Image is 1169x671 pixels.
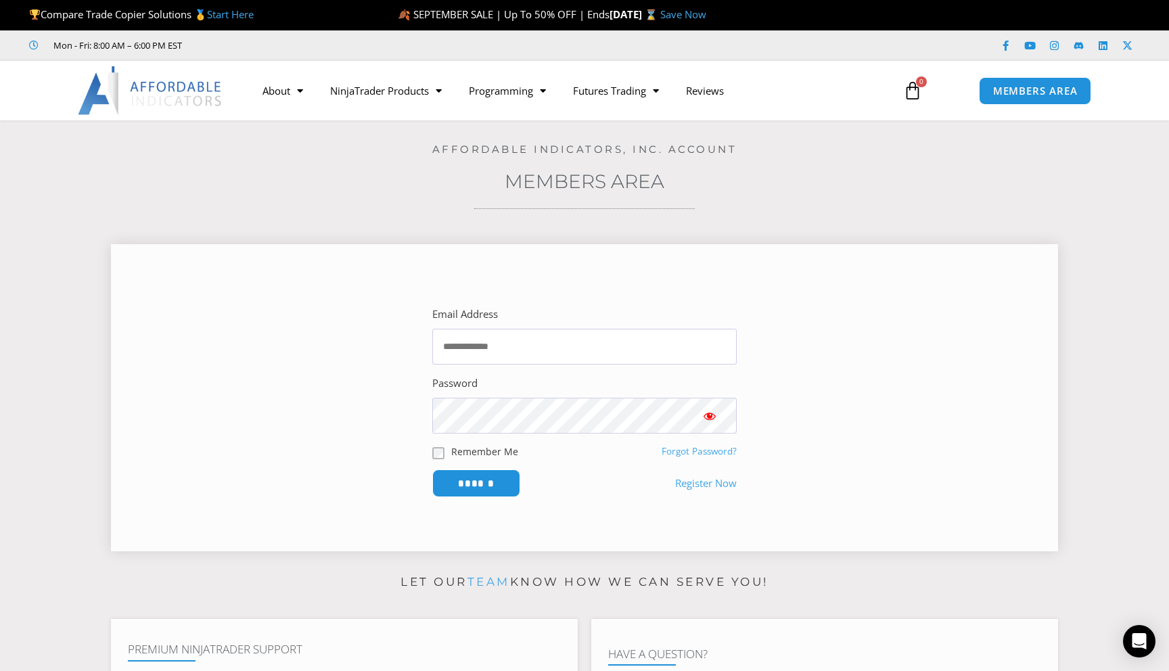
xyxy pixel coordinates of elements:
div: Open Intercom Messenger [1123,625,1155,657]
img: LogoAI | Affordable Indicators – NinjaTrader [78,66,223,115]
span: Mon - Fri: 8:00 AM – 6:00 PM EST [50,37,182,53]
span: 0 [916,76,927,87]
a: NinjaTrader Products [317,75,455,106]
h4: Have A Question? [608,647,1041,661]
label: Email Address [432,305,498,324]
span: Compare Trade Copier Solutions 🥇 [29,7,254,21]
a: Start Here [207,7,254,21]
button: Show password [683,398,737,434]
strong: [DATE] ⌛ [610,7,660,21]
a: Register Now [675,474,737,493]
a: Reviews [672,75,737,106]
span: 🍂 SEPTEMBER SALE | Up To 50% OFF | Ends [398,7,610,21]
label: Password [432,374,478,393]
a: Programming [455,75,559,106]
p: Let our know how we can serve you! [111,572,1058,593]
a: MEMBERS AREA [979,77,1092,105]
img: 🏆 [30,9,40,20]
a: team [467,575,510,588]
h4: Premium NinjaTrader Support [128,643,561,656]
a: Affordable Indicators, Inc. Account [432,143,737,156]
a: Save Now [660,7,706,21]
a: About [249,75,317,106]
a: 0 [883,71,942,110]
iframe: Customer reviews powered by Trustpilot [201,39,404,52]
a: Members Area [505,170,664,193]
a: Forgot Password? [662,445,737,457]
span: MEMBERS AREA [993,86,1078,96]
label: Remember Me [451,444,518,459]
nav: Menu [249,75,888,106]
a: Futures Trading [559,75,672,106]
